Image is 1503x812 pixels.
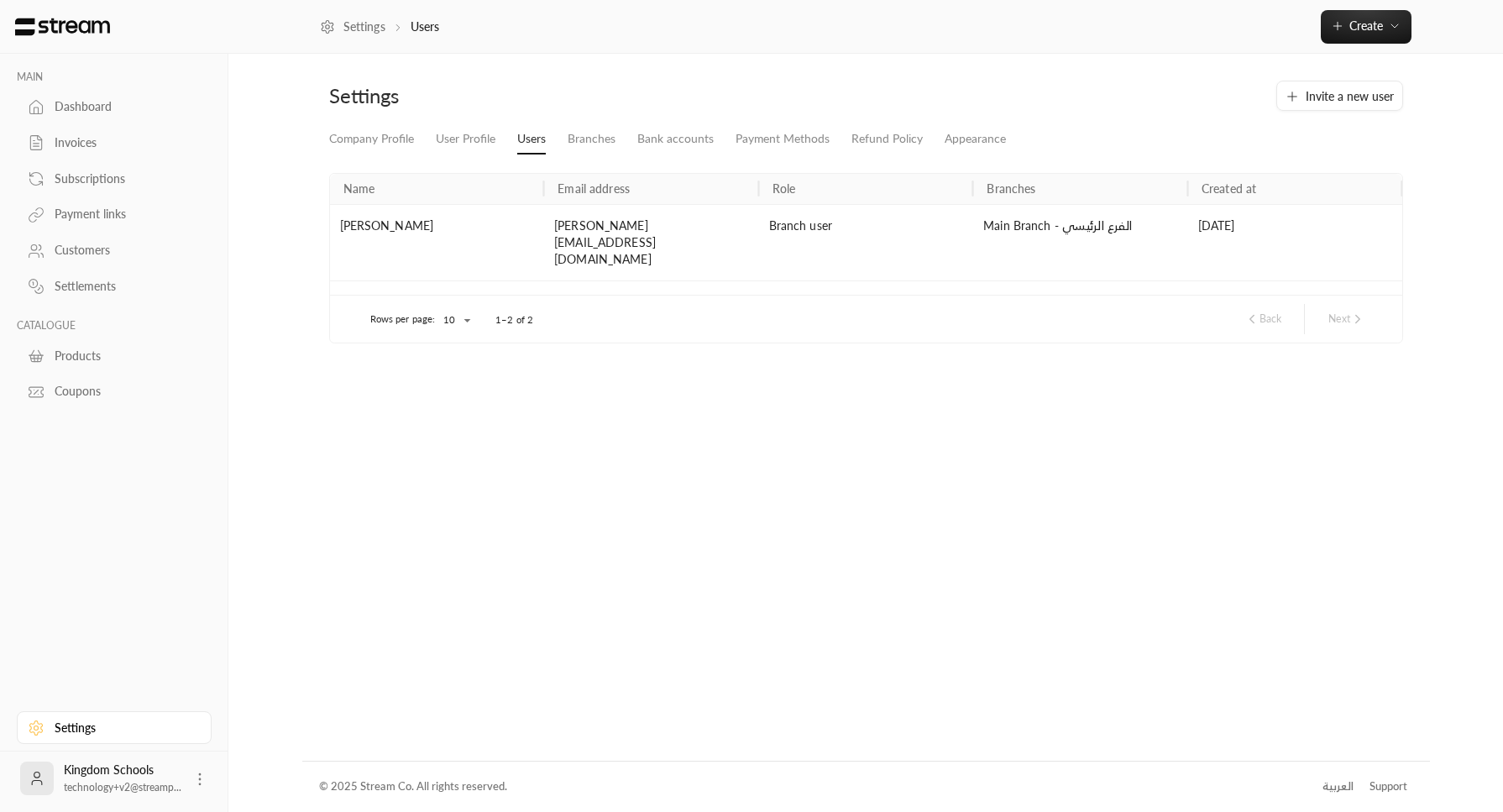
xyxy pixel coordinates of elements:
div: Name [343,181,375,196]
div: Payment links [55,206,191,223]
a: Users [517,124,546,155]
a: Subscriptions [17,162,212,195]
a: Payment Methods [736,124,830,154]
a: Appearance [945,124,1006,154]
div: Kingdom Schools [64,762,181,795]
p: CATALOGUE [17,319,212,333]
p: 1–2 of 2 [495,313,533,327]
div: Branch user [769,217,964,237]
a: Payment links [17,198,212,231]
div: 10 [435,310,475,331]
div: [DATE] [1188,280,1403,340]
button: Create [1321,10,1411,44]
a: User Profile [436,124,495,154]
a: Branches [568,124,615,154]
a: Customers [17,234,212,267]
a: Bank accounts [637,124,714,154]
a: Refund Policy [851,124,923,154]
a: Settings [17,711,212,744]
div: Settlements [55,278,191,295]
div: Main Branch - الفرع الرئيسي [983,294,1178,313]
div: Main Branch - الفرع الرئيسي [983,217,1178,237]
div: mariam@hellowabisabi.com [544,204,759,280]
p: MAIN [17,71,212,84]
div: © 2025 Stream Co. All rights reserved. [319,778,507,795]
a: Settlements [17,270,212,303]
div: العربية [1322,778,1354,795]
span: Create [1349,18,1383,33]
a: Invoices [17,127,212,160]
a: Support [1364,772,1413,802]
div: Branches [987,181,1035,196]
a: Coupons [17,375,212,408]
p: Rows per page: [370,312,436,326]
div: technology+v2@streampay.sa [544,280,759,340]
div: Coupons [55,383,191,400]
span: technology+v2@streamp... [64,781,181,794]
div: Role [772,181,796,196]
div: Products [55,348,191,364]
div: Dashboard [55,98,191,115]
a: Settings [320,18,385,35]
div: [PERSON_NAME] [330,204,545,280]
a: Company Profile [329,124,414,154]
div: Settings [329,82,858,109]
button: Invite a new user [1276,81,1403,111]
p: Users [411,18,440,35]
a: Dashboard [17,91,212,123]
div: Organization admin [769,294,964,313]
span: Invite a new user [1306,87,1394,105]
div: Email address [558,181,630,196]
div: Invoices [55,134,191,151]
div: Created at [1202,181,1256,196]
div: Kingdom Schools [330,280,545,340]
div: Subscriptions [55,170,191,187]
a: Products [17,339,212,372]
img: Logo [13,18,112,36]
div: Customers [55,242,191,259]
nav: breadcrumb [320,18,439,35]
div: Settings [55,720,191,736]
div: [DATE] [1188,204,1403,280]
